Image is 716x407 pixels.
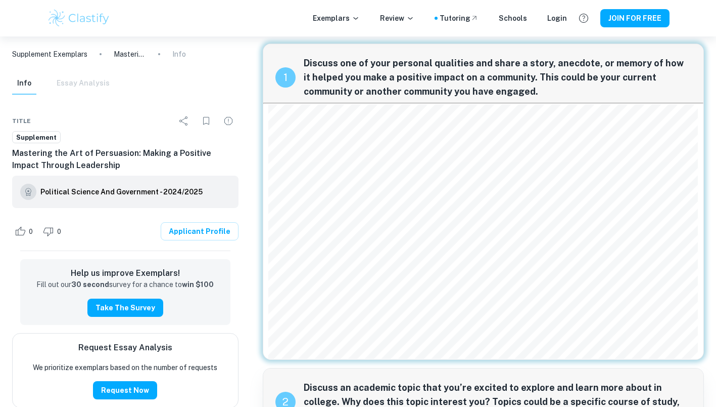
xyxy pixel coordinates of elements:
[23,227,38,237] span: 0
[71,280,109,289] strong: 30 second
[12,223,38,239] div: Like
[218,111,238,131] div: Report issue
[114,49,146,60] p: Mastering the Art of Persuasion: Making a Positive Impact Through Leadership
[12,116,31,126] span: Title
[313,13,360,24] p: Exemplars
[440,13,479,24] a: Tutoring
[12,131,61,144] a: Supplement
[182,280,214,289] strong: win $100
[33,362,217,373] p: We prioritize exemplars based on the number of requests
[36,279,214,291] p: Fill out our survey for a chance to
[12,72,36,95] button: Info
[40,184,203,200] a: Political Science And Government - 2024/2025
[12,49,87,60] a: Supplement Exemplars
[40,186,203,197] h6: Political Science And Government - 2024/2025
[172,49,186,60] p: Info
[78,342,172,354] h6: Request Essay Analysis
[47,8,111,28] img: Clastify logo
[547,13,567,24] a: Login
[275,67,296,88] div: recipe
[304,56,691,99] span: Discuss one of your personal qualities and share a story, anecdote, or memory of how it helped yo...
[40,223,67,239] div: Dislike
[196,111,216,131] div: Bookmark
[174,111,194,131] div: Share
[575,10,592,27] button: Help and Feedback
[13,133,60,143] span: Supplement
[93,381,157,399] button: Request Now
[380,13,414,24] p: Review
[499,13,527,24] a: Schools
[28,267,222,279] h6: Help us improve Exemplars!
[12,147,238,172] h6: Mastering the Art of Persuasion: Making a Positive Impact Through Leadership
[87,299,163,317] button: Take the Survey
[600,9,670,27] button: JOIN FOR FREE
[161,222,238,240] a: Applicant Profile
[52,227,67,237] span: 0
